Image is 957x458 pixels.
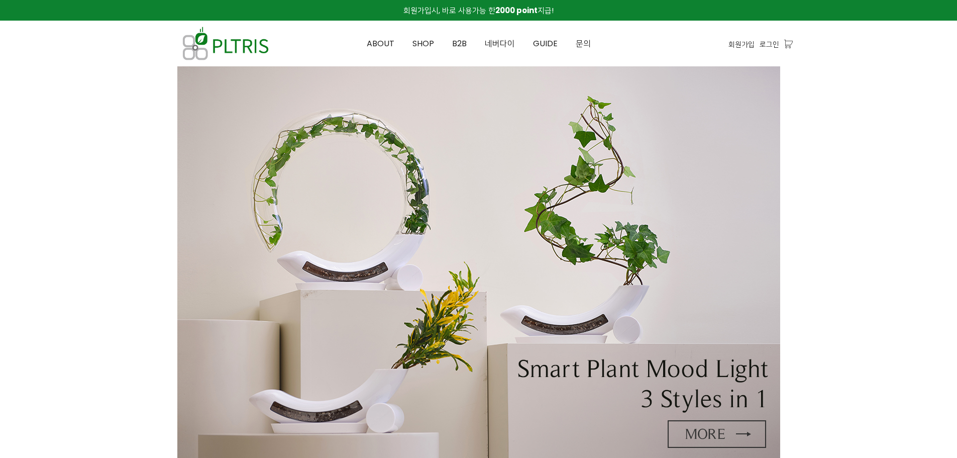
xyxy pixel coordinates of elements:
span: 회원가입시, 바로 사용가능 한 지급! [403,5,554,16]
a: SHOP [403,21,443,66]
a: 로그인 [760,39,779,50]
span: B2B [452,38,467,49]
span: ABOUT [367,38,394,49]
span: 네버다이 [485,38,515,49]
a: 문의 [567,21,600,66]
a: 네버다이 [476,21,524,66]
strong: 2000 point [495,5,538,16]
span: 문의 [576,38,591,49]
a: ABOUT [358,21,403,66]
span: GUIDE [533,38,558,49]
span: SHOP [412,38,434,49]
a: B2B [443,21,476,66]
a: GUIDE [524,21,567,66]
a: 회원가입 [728,39,755,50]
